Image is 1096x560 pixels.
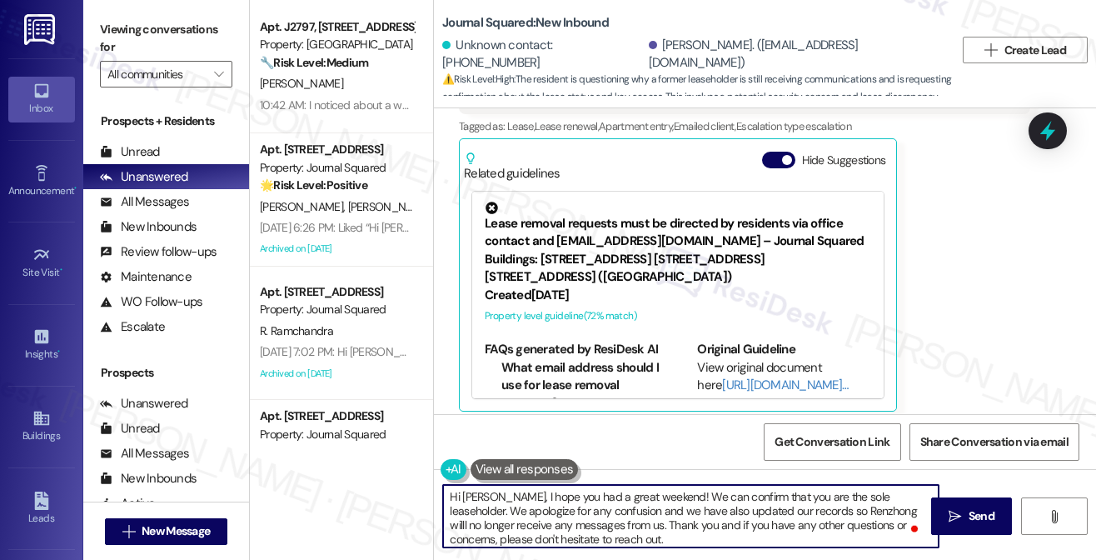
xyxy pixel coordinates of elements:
[260,199,348,214] span: [PERSON_NAME]
[348,199,431,214] span: [PERSON_NAME]
[260,76,343,91] span: [PERSON_NAME]
[74,182,77,194] span: •
[442,71,954,124] span: : The resident is questioning why a former leaseholder is still receiving communications and is r...
[260,177,367,192] strong: 🌟 Risk Level: Positive
[764,423,900,461] button: Get Conversation Link
[649,37,942,72] div: [PERSON_NAME]. ([EMAIL_ADDRESS][DOMAIN_NAME])
[963,37,1088,63] button: Create Lead
[442,72,514,86] strong: ⚠️ Risk Level: High
[442,14,609,32] b: Journal Squared: New Inbound
[100,420,160,437] div: Unread
[100,268,192,286] div: Maintenance
[142,522,210,540] span: New Message
[949,510,961,523] i: 
[260,407,414,425] div: Apt. [STREET_ADDRESS]
[8,404,75,449] a: Buildings
[24,14,58,45] img: ResiDesk Logo
[83,364,249,382] div: Prospects
[100,17,232,61] label: Viewing conversations for
[260,159,414,177] div: Property: Journal Squared
[214,67,223,81] i: 
[501,359,659,412] li: What email address should I use for lease removal requests?
[775,433,889,451] span: Get Conversation Link
[260,141,414,158] div: Apt. [STREET_ADDRESS]
[736,119,851,133] span: Escalation type escalation
[258,238,416,259] div: Archived on [DATE]
[8,77,75,122] a: Inbox
[100,470,197,487] div: New Inbounds
[722,377,848,393] a: [URL][DOMAIN_NAME]…
[260,97,710,112] div: 10:42 AM: I noticed about a week ago. I have not noticed any leaking around the base or tank.
[100,395,188,412] div: Unanswered
[459,114,1030,138] div: Tagged as:
[485,307,871,325] div: Property level guideline ( 72 % match)
[122,525,135,538] i: 
[802,152,886,169] label: Hide Suggestions
[260,36,414,53] div: Property: [GEOGRAPHIC_DATA]
[8,487,75,532] a: Leads
[984,43,997,57] i: 
[57,346,60,357] span: •
[1048,510,1060,523] i: 
[260,301,414,318] div: Property: Journal Squared
[1004,42,1066,59] span: Create Lead
[464,152,560,182] div: Related guidelines
[100,193,189,211] div: All Messages
[100,143,160,161] div: Unread
[909,423,1079,461] button: Share Conversation via email
[485,202,871,287] div: Lease removal requests must be directed by residents via office contact and [EMAIL_ADDRESS][DOMAI...
[485,287,871,304] div: Created [DATE]
[697,359,871,395] div: View original document here
[920,433,1069,451] span: Share Conversation via email
[60,264,62,276] span: •
[260,18,414,36] div: Apt. J2797, [STREET_ADDRESS][PERSON_NAME]
[674,119,736,133] span: Emailed client ,
[100,293,202,311] div: WO Follow-ups
[8,241,75,286] a: Site Visit •
[260,426,414,443] div: Property: Journal Squared
[260,55,368,70] strong: 🔧 Risk Level: Medium
[100,318,165,336] div: Escalate
[931,497,1012,535] button: Send
[83,112,249,130] div: Prospects + Residents
[260,323,333,338] span: R. Ramchandra
[100,445,189,462] div: All Messages
[260,283,414,301] div: Apt. [STREET_ADDRESS]
[105,518,228,545] button: New Message
[599,119,674,133] span: Apartment entry ,
[107,61,206,87] input: All communities
[442,37,645,72] div: Unknown contact: [PHONE_NUMBER]
[258,363,416,384] div: Archived on [DATE]
[443,485,938,547] textarea: To enrich screen reader interactions, please activate Accessibility in Grammarly extension settings
[507,119,535,133] span: Lease ,
[260,220,658,235] div: [DATE] 6:26 PM: Liked “Hi [PERSON_NAME] and [PERSON_NAME]! Starting [DATE]…”
[8,322,75,367] a: Insights •
[100,218,197,236] div: New Inbounds
[485,341,658,357] b: FAQs generated by ResiDesk AI
[100,168,188,186] div: Unanswered
[100,495,156,512] div: Active
[697,341,795,357] b: Original Guideline
[100,243,217,261] div: Review follow-ups
[535,119,599,133] span: Lease renewal ,
[969,507,994,525] span: Send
